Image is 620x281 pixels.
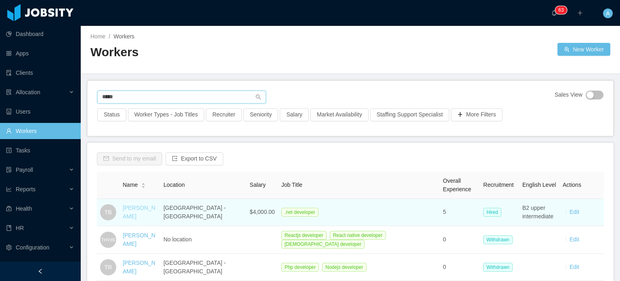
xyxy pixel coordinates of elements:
span: Hired [483,208,501,217]
a: icon: profileTasks [6,142,74,158]
a: Withdrawn [483,264,516,270]
td: B2 upper intermediate [519,199,559,226]
i: icon: bell [551,10,557,16]
i: icon: search [256,94,261,100]
span: $4,000.00 [250,209,275,215]
button: icon: usergroup-addNew Worker [557,43,610,56]
div: Sort [141,182,146,187]
td: 0 [440,226,480,254]
span: [DEMOGRAPHIC_DATA] developer [281,240,364,249]
button: Market Availability [310,108,369,121]
td: [GEOGRAPHIC_DATA] - [GEOGRAPHIC_DATA] [160,199,247,226]
button: Recruiter [206,108,242,121]
span: Job Title [281,182,302,188]
a: Edit [570,236,579,243]
i: icon: solution [6,89,12,95]
span: Payroll [16,167,33,173]
i: icon: plus [577,10,583,16]
button: icon: plusMore Filters [451,108,503,121]
td: [GEOGRAPHIC_DATA] - [GEOGRAPHIC_DATA] [160,254,247,281]
a: Hired [483,209,505,215]
button: Staffing Support Specialist [370,108,449,121]
button: Status [97,108,126,121]
a: Edit [570,209,579,215]
span: Recruitment [483,182,513,188]
span: Php developer [281,263,319,272]
span: Withdrawn [483,263,513,272]
i: icon: file-protect [6,167,12,173]
span: A [606,8,610,18]
button: icon: exportExport to CSV [165,152,223,165]
span: / [109,33,110,40]
p: 3 [561,6,564,14]
span: Nodejs developer [322,263,366,272]
span: Withdrawn [483,235,513,244]
a: [PERSON_NAME] [123,232,155,247]
span: Location [163,182,185,188]
span: Health [16,205,32,212]
span: English Level [522,182,556,188]
button: Worker Types - Job Titles [128,108,204,121]
a: Home [90,33,105,40]
span: TB [105,204,112,220]
span: Reactjs developer [281,231,327,240]
i: icon: setting [6,245,12,250]
span: Configuration [16,244,49,251]
a: icon: auditClients [6,65,74,81]
i: icon: medicine-box [6,206,12,211]
a: icon: userWorkers [6,123,74,139]
span: TR [105,259,112,275]
span: Sales View [555,91,582,99]
td: 5 [440,199,480,226]
td: 0 [440,254,480,281]
a: Withdrawn [483,236,516,243]
h2: Workers [90,44,350,61]
i: icon: line-chart [6,186,12,192]
span: Reports [16,186,36,192]
a: icon: pie-chartDashboard [6,26,74,42]
span: Overall Experience [443,177,471,192]
button: Seniority [243,108,278,121]
p: 6 [558,6,561,14]
sup: 63 [555,6,567,14]
span: React native developer [330,231,386,240]
i: icon: caret-up [141,182,146,184]
span: Name [123,181,138,189]
td: No location [160,226,247,254]
a: icon: appstoreApps [6,45,74,61]
a: icon: robotUsers [6,104,74,120]
i: icon: caret-down [141,185,146,187]
span: Allocation [16,89,40,95]
button: Salary [280,108,309,121]
i: icon: book [6,225,12,231]
span: HR [16,225,24,231]
span: THVdS [101,233,115,246]
span: .net developer [281,208,318,217]
span: Salary [250,182,266,188]
a: Edit [570,264,579,270]
a: [PERSON_NAME] [123,205,155,220]
span: Actions [563,182,581,188]
a: [PERSON_NAME] [123,260,155,275]
span: Workers [113,33,134,40]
